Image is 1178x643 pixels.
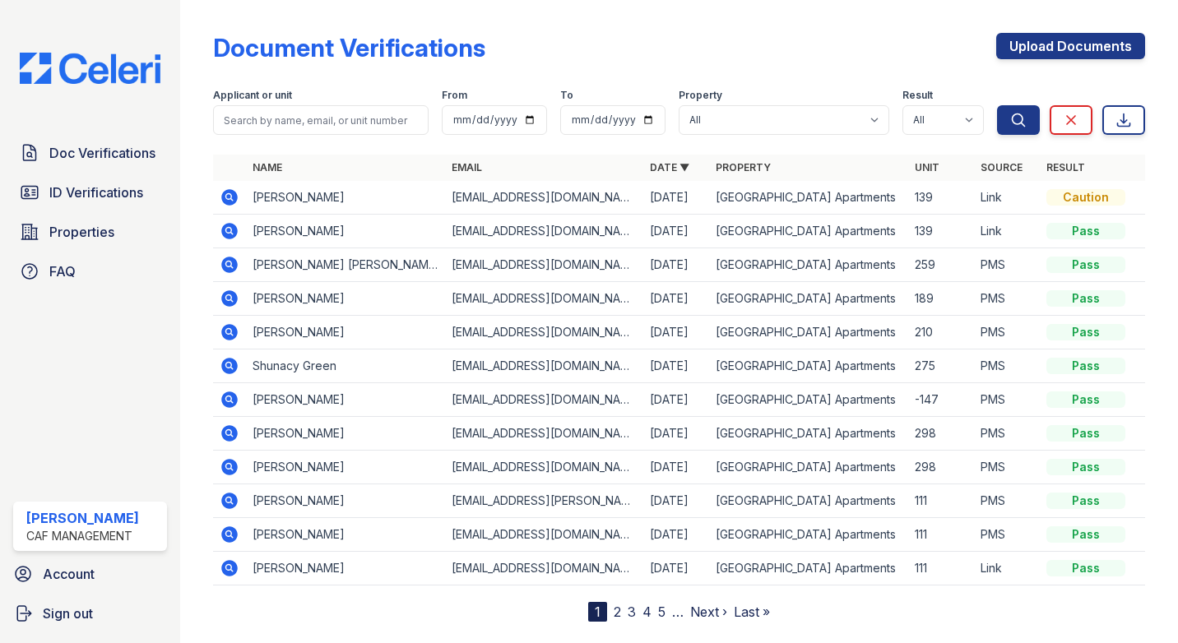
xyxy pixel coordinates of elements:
a: ID Verifications [13,176,167,209]
div: Document Verifications [213,33,485,62]
label: To [560,89,573,102]
td: [DATE] [643,518,709,552]
td: [GEOGRAPHIC_DATA] Apartments [709,181,908,215]
td: [GEOGRAPHIC_DATA] Apartments [709,451,908,484]
span: FAQ [49,261,76,281]
a: Result [1046,161,1085,173]
td: 111 [908,518,974,552]
div: Pass [1046,223,1125,239]
label: Applicant or unit [213,89,292,102]
td: [GEOGRAPHIC_DATA] Apartments [709,282,908,316]
td: PMS [974,349,1040,383]
span: Properties [49,222,114,242]
td: [GEOGRAPHIC_DATA] Apartments [709,349,908,383]
span: … [672,602,684,622]
a: Date ▼ [650,161,689,173]
td: PMS [974,316,1040,349]
a: Last » [734,604,770,620]
a: Property [716,161,771,173]
div: Pass [1046,391,1125,408]
div: CAF Management [26,528,139,544]
td: [PERSON_NAME] [246,451,445,484]
td: 298 [908,417,974,451]
td: [EMAIL_ADDRESS][PERSON_NAME][DOMAIN_NAME] [445,484,644,518]
td: [DATE] [643,552,709,585]
td: PMS [974,417,1040,451]
td: [EMAIL_ADDRESS][DOMAIN_NAME] [445,181,644,215]
td: [GEOGRAPHIC_DATA] Apartments [709,552,908,585]
td: [EMAIL_ADDRESS][DOMAIN_NAME] [445,451,644,484]
td: [PERSON_NAME] [246,316,445,349]
td: [PERSON_NAME] [246,484,445,518]
td: [EMAIL_ADDRESS][DOMAIN_NAME] [445,552,644,585]
td: 298 [908,451,974,484]
td: [GEOGRAPHIC_DATA] Apartments [709,316,908,349]
td: [EMAIL_ADDRESS][DOMAIN_NAME] [445,518,644,552]
td: [EMAIL_ADDRESS][DOMAIN_NAME] [445,248,644,282]
td: -147 [908,383,974,417]
a: 4 [642,604,652,620]
td: [PERSON_NAME] [246,518,445,552]
td: Link [974,181,1040,215]
div: Pass [1046,425,1125,442]
td: 189 [908,282,974,316]
td: [EMAIL_ADDRESS][DOMAIN_NAME] [445,316,644,349]
div: Pass [1046,257,1125,273]
td: 139 [908,215,974,248]
a: Sign out [7,597,174,630]
span: Sign out [43,604,93,623]
td: [DATE] [643,417,709,451]
td: [PERSON_NAME] [246,282,445,316]
td: [DATE] [643,484,709,518]
td: [PERSON_NAME] [246,383,445,417]
a: Account [7,557,174,590]
td: [GEOGRAPHIC_DATA] Apartments [709,383,908,417]
div: Pass [1046,290,1125,307]
td: 139 [908,181,974,215]
td: [EMAIL_ADDRESS][DOMAIN_NAME] [445,417,644,451]
a: 3 [628,604,636,620]
div: Pass [1046,560,1125,576]
td: [PERSON_NAME] [246,417,445,451]
td: [PERSON_NAME] [PERSON_NAME] [246,248,445,282]
span: ID Verifications [49,183,143,202]
td: Shunacy Green [246,349,445,383]
span: Account [43,564,95,584]
a: 2 [614,604,621,620]
div: Caution [1046,189,1125,206]
td: [DATE] [643,383,709,417]
a: 5 [658,604,666,620]
td: [DATE] [643,316,709,349]
a: Name [253,161,282,173]
td: [PERSON_NAME] [246,215,445,248]
td: PMS [974,248,1040,282]
td: [EMAIL_ADDRESS][DOMAIN_NAME] [445,215,644,248]
a: Email [452,161,482,173]
label: Property [679,89,722,102]
td: [GEOGRAPHIC_DATA] Apartments [709,484,908,518]
td: [PERSON_NAME] [246,552,445,585]
td: [EMAIL_ADDRESS][DOMAIN_NAME] [445,282,644,316]
td: [EMAIL_ADDRESS][DOMAIN_NAME] [445,349,644,383]
td: Link [974,215,1040,248]
a: Next › [690,604,727,620]
a: Upload Documents [996,33,1145,59]
td: [DATE] [643,451,709,484]
label: Result [902,89,933,102]
div: Pass [1046,526,1125,543]
td: 275 [908,349,974,383]
td: 111 [908,484,974,518]
a: FAQ [13,255,167,288]
td: [DATE] [643,248,709,282]
a: Unit [915,161,939,173]
td: 259 [908,248,974,282]
td: 210 [908,316,974,349]
td: [DATE] [643,349,709,383]
td: [PERSON_NAME] [246,181,445,215]
span: Doc Verifications [49,143,155,163]
td: PMS [974,451,1040,484]
td: 111 [908,552,974,585]
td: [GEOGRAPHIC_DATA] Apartments [709,248,908,282]
a: Source [981,161,1023,173]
